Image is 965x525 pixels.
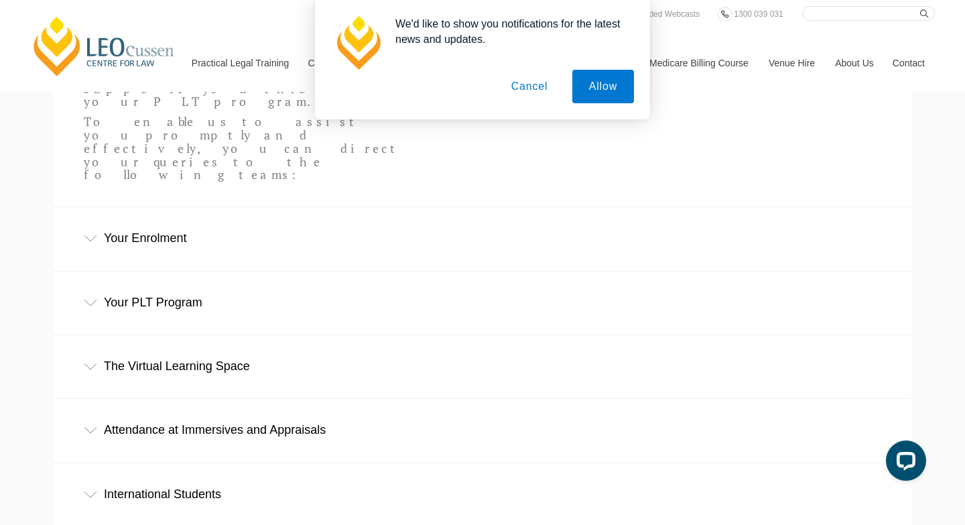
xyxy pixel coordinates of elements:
div: We'd like to show you notifications for the latest news and updates. [385,16,634,47]
img: notification icon [331,16,385,70]
div: Your Enrolment [54,207,911,270]
div: Attendance at Immersives and Appraisals [54,399,911,461]
p: To enable us to assist you promptly and effectively, you can direct your queries to the following... [84,115,404,182]
iframe: LiveChat chat widget [875,435,931,491]
div: The Virtual Learning Space [54,335,911,398]
div: Your PLT Program [54,272,911,334]
button: Allow [572,70,634,103]
button: Cancel [495,70,565,103]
